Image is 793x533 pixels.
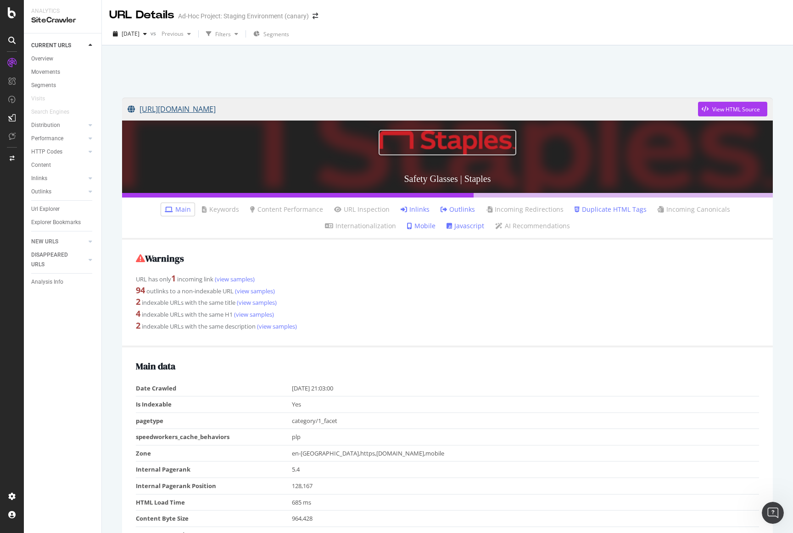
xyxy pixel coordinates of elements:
a: NEW URLS [31,237,86,247]
div: NEW URLS [31,237,58,247]
a: (view samples) [213,275,255,283]
div: Outlinks [31,187,51,197]
strong: 2 [136,320,140,331]
a: Inlinks [31,174,86,183]
td: Internal Pagerank Position [136,478,292,494]
a: Internationalization [325,221,396,231]
div: Segments [31,81,56,90]
td: plp [292,429,759,445]
a: Movements [31,67,95,77]
a: Incoming Canonicals [658,205,730,214]
div: Movements [31,67,60,77]
td: 685 ms [292,494,759,511]
a: CURRENT URLS [31,41,86,50]
span: vs [151,29,158,37]
a: DISAPPEARED URLS [31,250,86,269]
a: URL Inspection [334,205,390,214]
strong: 2 [136,296,140,307]
a: (view samples) [233,310,274,319]
div: Url Explorer [31,204,60,214]
a: Performance [31,134,86,143]
div: Content [31,160,51,170]
div: URL has only incoming link [136,273,759,285]
div: indexable URLs with the same description [136,320,759,332]
div: HTTP Codes [31,147,62,157]
h2: Warnings [136,253,759,264]
a: Visits [31,94,54,104]
td: pagetype [136,412,292,429]
a: Content [31,160,95,170]
div: Distribution [31,121,60,130]
a: Mobile [407,221,436,231]
div: Performance [31,134,63,143]
a: Distribution [31,121,86,130]
a: Segments [31,81,95,90]
a: Search Engines [31,107,78,117]
button: Previous [158,27,195,41]
td: Internal Pagerank [136,462,292,478]
a: Outlinks [31,187,86,197]
a: Keywords [202,205,239,214]
a: HTTP Codes [31,147,86,157]
td: Content Byte Size [136,511,292,527]
div: indexable URLs with the same title [136,296,759,308]
div: Visits [31,94,45,104]
div: URL Details [109,7,174,23]
strong: 1 [171,273,176,284]
div: DISAPPEARED URLS [31,250,78,269]
span: Segments [263,30,289,38]
button: [DATE] [109,27,151,41]
strong: 94 [136,285,145,296]
td: speedworkers_cache_behaviors [136,429,292,445]
div: Explorer Bookmarks [31,218,81,227]
a: Main [165,205,191,214]
td: Yes [292,396,759,413]
td: 5.4 [292,462,759,478]
div: arrow-right-arrow-left [313,13,318,19]
td: HTML Load Time [136,494,292,511]
a: Analysis Info [31,277,95,287]
div: Analytics [31,7,94,15]
button: Segments [250,27,293,41]
div: outlinks to a non-indexable URL [136,285,759,297]
td: Zone [136,445,292,462]
a: Explorer Bookmarks [31,218,95,227]
a: Javascript [447,221,484,231]
div: Filters [215,30,231,38]
button: View HTML Source [698,102,767,116]
div: View HTML Source [712,105,760,113]
td: Is Indexable [136,396,292,413]
div: Overview [31,54,53,64]
td: Date Crawled [136,380,292,396]
div: CURRENT URLS [31,41,71,50]
td: 128,167 [292,478,759,494]
a: (view samples) [256,322,297,330]
div: SiteCrawler [31,15,94,26]
td: en-[GEOGRAPHIC_DATA],https,[DOMAIN_NAME],mobile [292,445,759,462]
a: Url Explorer [31,204,95,214]
strong: 4 [136,308,140,319]
div: Inlinks [31,174,47,183]
td: category/1_facet [292,412,759,429]
div: indexable URLs with the same H1 [136,308,759,320]
td: 964,428 [292,511,759,527]
button: Filters [202,27,242,41]
a: Inlinks [401,205,430,214]
a: Outlinks [441,205,475,214]
a: (view samples) [234,287,275,295]
div: Search Engines [31,107,69,117]
iframe: Intercom live chat [762,502,784,524]
a: Duplicate HTML Tags [575,205,647,214]
h3: Safety Glasses | Staples [122,165,773,193]
a: Incoming Redirections [486,205,564,214]
a: AI Recommendations [495,221,570,231]
a: [URL][DOMAIN_NAME] [128,98,698,121]
span: 2025 Sep. 27th [122,30,140,38]
td: [DATE] 21:03:00 [292,380,759,396]
a: Overview [31,54,95,64]
a: (view samples) [235,298,277,307]
div: Analysis Info [31,277,63,287]
img: Safety Glasses | Staples [379,130,516,155]
span: Previous [158,30,184,38]
a: Content Performance [250,205,323,214]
